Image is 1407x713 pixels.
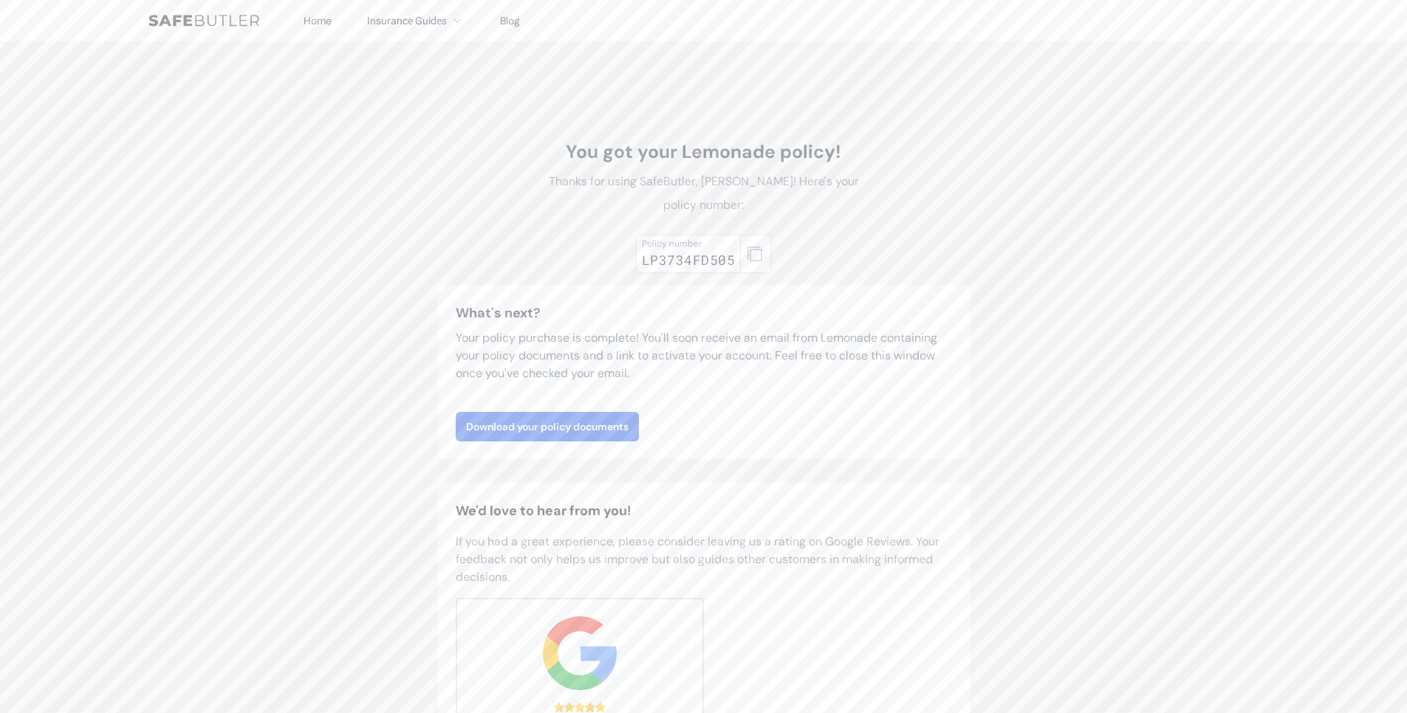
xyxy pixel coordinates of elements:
button: Insurance Guides [367,12,465,30]
h3: What's next? [456,303,952,323]
div: Policy number [642,238,735,249]
a: Download your policy documents [456,412,639,441]
p: If you had a great experience, please consider leaving us a rating on Google Reviews. Your feedba... [456,533,952,586]
p: Your policy purchase is complete! You'll soon receive an email from Lemonade containing your poli... [456,329,952,382]
img: google.svg [543,616,617,690]
div: LP3734FD505 [642,249,735,270]
p: Thanks for using SafeButler, [PERSON_NAME]! Here's your policy number: [538,170,869,217]
img: SafeButler Text Logo [148,15,259,27]
a: Home [304,14,332,27]
div: 5.0 [554,702,606,712]
a: Blog [500,14,520,27]
h2: We'd love to hear from you! [456,500,952,521]
h1: You got your Lemonade policy! [538,140,869,164]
